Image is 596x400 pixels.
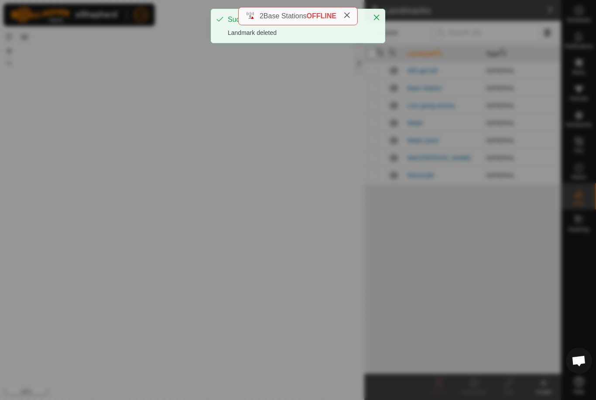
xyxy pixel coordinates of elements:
[307,12,336,20] span: OFFLINE
[264,12,307,20] span: Base Stations
[228,14,364,25] div: Success
[228,28,364,38] div: Landmark deleted
[566,348,592,374] div: Open chat
[370,11,383,24] button: Close
[260,12,264,20] span: 2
